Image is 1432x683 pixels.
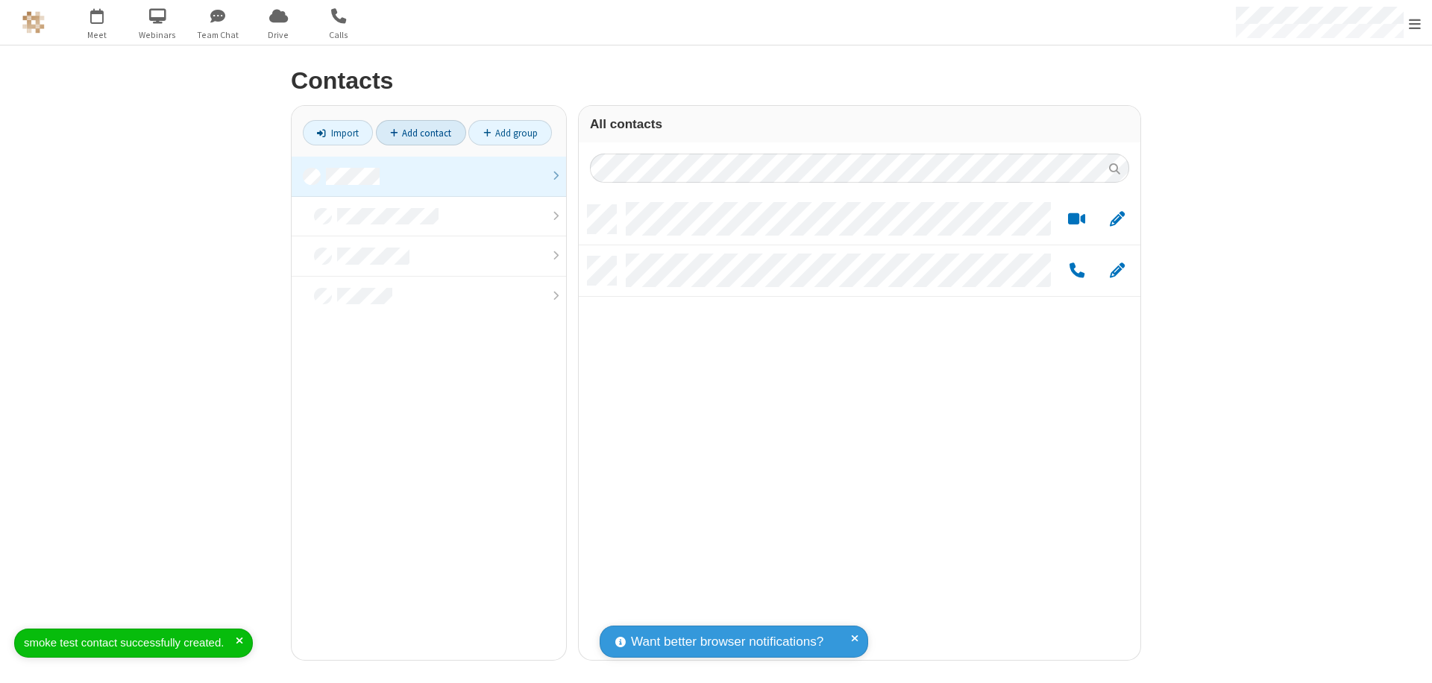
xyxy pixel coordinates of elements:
button: Edit [1102,262,1131,280]
a: Add contact [376,120,466,145]
div: grid [579,194,1140,660]
span: Drive [251,28,307,42]
button: Edit [1102,210,1131,229]
span: Team Chat [190,28,246,42]
h3: All contacts [590,117,1129,131]
img: QA Selenium DO NOT DELETE OR CHANGE [22,11,45,34]
span: Calls [311,28,367,42]
a: Add group [468,120,552,145]
span: Meet [69,28,125,42]
a: Import [303,120,373,145]
span: Want better browser notifications? [631,632,823,652]
div: smoke test contact successfully created. [24,635,236,652]
span: Webinars [130,28,186,42]
button: Start a video meeting [1062,210,1091,229]
h2: Contacts [291,68,1141,94]
button: Call by phone [1062,262,1091,280]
